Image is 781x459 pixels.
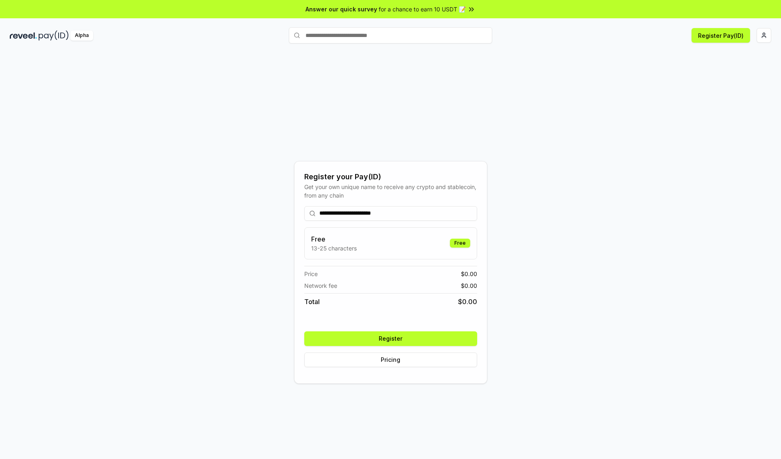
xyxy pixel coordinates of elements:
[450,239,470,248] div: Free
[304,270,318,278] span: Price
[461,270,477,278] span: $ 0.00
[304,352,477,367] button: Pricing
[692,28,750,43] button: Register Pay(ID)
[10,30,37,41] img: reveel_dark
[304,297,320,307] span: Total
[311,234,357,244] h3: Free
[311,244,357,252] p: 13-25 characters
[39,30,69,41] img: pay_id
[70,30,93,41] div: Alpha
[458,297,477,307] span: $ 0.00
[304,171,477,183] div: Register your Pay(ID)
[304,331,477,346] button: Register
[304,281,337,290] span: Network fee
[379,5,466,13] span: for a chance to earn 10 USDT 📝
[305,5,377,13] span: Answer our quick survey
[461,281,477,290] span: $ 0.00
[304,183,477,200] div: Get your own unique name to receive any crypto and stablecoin, from any chain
